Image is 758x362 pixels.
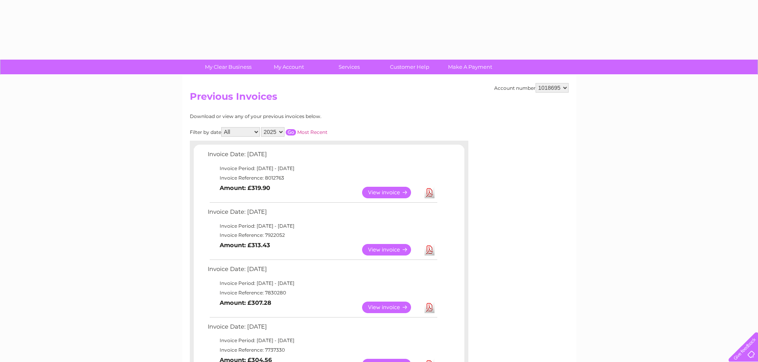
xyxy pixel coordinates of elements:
[206,288,438,298] td: Invoice Reference: 7830280
[220,184,270,192] b: Amount: £319.90
[206,207,438,221] td: Invoice Date: [DATE]
[206,149,438,164] td: Invoice Date: [DATE]
[206,264,438,279] td: Invoice Date: [DATE]
[190,114,399,119] div: Download or view any of your previous invoices below.
[206,336,438,345] td: Invoice Period: [DATE] - [DATE]
[256,60,322,74] a: My Account
[362,187,421,198] a: View
[190,91,569,106] h2: Previous Invoices
[362,302,421,313] a: View
[297,129,327,135] a: Most Recent
[377,60,442,74] a: Customer Help
[425,302,435,313] a: Download
[425,244,435,256] a: Download
[220,242,270,249] b: Amount: £313.43
[206,279,438,288] td: Invoice Period: [DATE] - [DATE]
[220,299,271,306] b: Amount: £307.28
[437,60,503,74] a: Make A Payment
[425,187,435,198] a: Download
[206,345,438,355] td: Invoice Reference: 7737330
[316,60,382,74] a: Services
[206,173,438,183] td: Invoice Reference: 8012763
[190,127,399,137] div: Filter by date
[206,230,438,240] td: Invoice Reference: 7922052
[494,83,569,93] div: Account number
[206,321,438,336] td: Invoice Date: [DATE]
[206,221,438,231] td: Invoice Period: [DATE] - [DATE]
[195,60,261,74] a: My Clear Business
[206,164,438,173] td: Invoice Period: [DATE] - [DATE]
[362,244,421,256] a: View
